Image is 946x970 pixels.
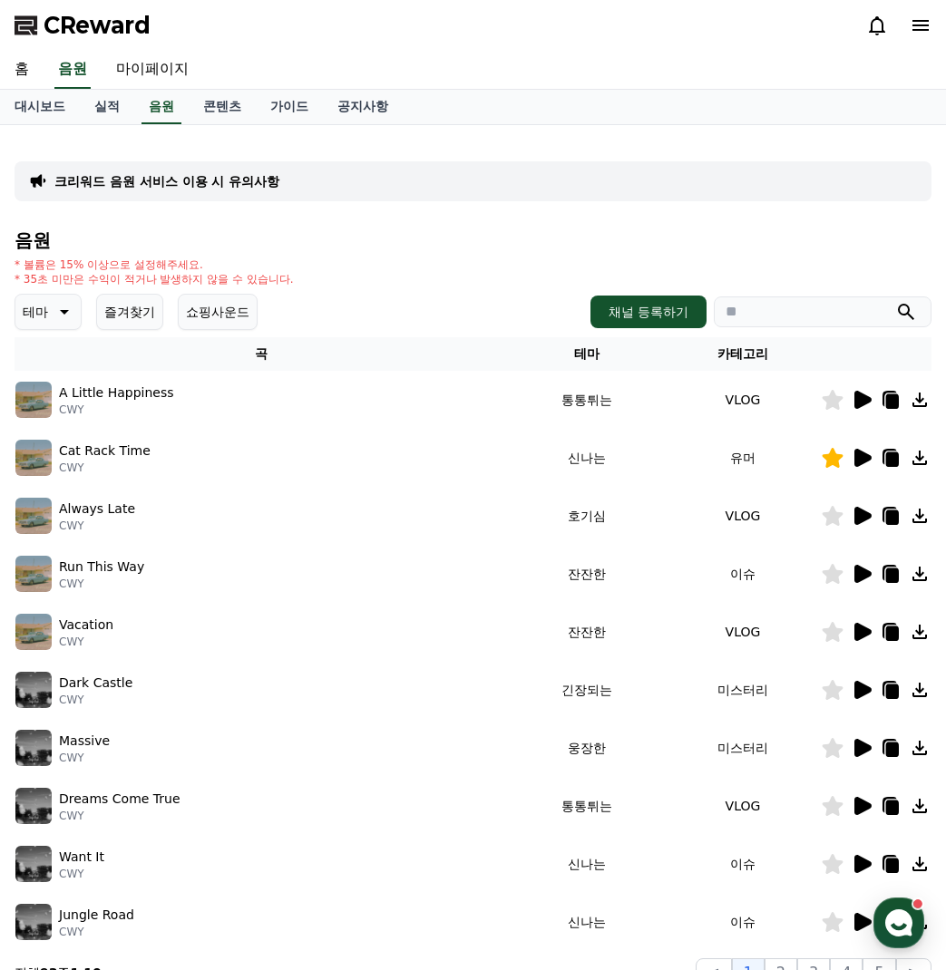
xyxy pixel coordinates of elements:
a: 마이페이지 [102,51,203,89]
td: 신나는 [509,893,665,951]
a: 실적 [80,90,134,124]
img: music [15,498,52,534]
td: 이슈 [665,893,821,951]
button: 쇼핑사운드 [178,294,258,330]
a: 콘텐츠 [189,90,256,124]
span: CReward [44,11,151,40]
td: 신나는 [509,429,665,487]
td: VLOG [665,777,821,835]
a: 음원 [141,90,181,124]
p: A Little Happiness [59,383,174,403]
p: CWY [59,751,110,765]
p: CWY [59,403,174,417]
td: 호기심 [509,487,665,545]
td: 웅장한 [509,719,665,777]
td: 이슈 [665,835,821,893]
td: VLOG [665,603,821,661]
button: 테마 [15,294,82,330]
td: 잔잔한 [509,603,665,661]
td: 미스터리 [665,719,821,777]
img: music [15,440,52,476]
button: 즐겨찾기 [96,294,163,330]
a: 홈 [5,575,120,620]
td: VLOG [665,371,821,429]
img: music [15,556,52,592]
td: 잔잔한 [509,545,665,603]
th: 곡 [15,337,509,371]
th: 카테고리 [665,337,821,371]
p: Cat Rack Time [59,441,151,461]
span: 홈 [57,602,68,616]
p: Dark Castle [59,674,132,693]
a: 공지사항 [323,90,403,124]
a: 음원 [54,51,91,89]
img: music [15,788,52,824]
p: CWY [59,635,113,649]
a: 가이드 [256,90,323,124]
td: 유머 [665,429,821,487]
h4: 음원 [15,230,931,250]
p: CWY [59,461,151,475]
span: 설정 [280,602,302,616]
p: Massive [59,732,110,751]
img: music [15,614,52,650]
p: CWY [59,693,132,707]
p: Always Late [59,500,135,519]
td: 신나는 [509,835,665,893]
img: music [15,382,52,418]
td: VLOG [665,487,821,545]
td: 이슈 [665,545,821,603]
p: Want It [59,848,104,867]
a: 크리워드 음원 서비스 이용 시 유의사항 [54,172,279,190]
p: 테마 [23,299,48,325]
button: 채널 등록하기 [590,296,707,328]
p: Dreams Come True [59,790,180,809]
p: Run This Way [59,558,144,577]
img: music [15,672,52,708]
img: music [15,904,52,940]
p: CWY [59,519,135,533]
p: * 35초 미만은 수익이 적거나 발생하지 않을 수 있습니다. [15,272,294,286]
p: * 볼륨은 15% 이상으로 설정해주세요. [15,257,294,272]
p: CWY [59,925,134,939]
p: CWY [59,809,180,823]
td: 긴장되는 [509,661,665,719]
img: music [15,846,52,882]
p: CWY [59,867,104,881]
p: Jungle Road [59,906,134,925]
td: 통통튀는 [509,777,665,835]
p: CWY [59,577,144,591]
span: 대화 [166,603,188,617]
p: Vacation [59,616,113,635]
a: 설정 [234,575,348,620]
a: 대화 [120,575,234,620]
a: CReward [15,11,151,40]
th: 테마 [509,337,665,371]
img: music [15,730,52,766]
td: 통통튀는 [509,371,665,429]
td: 미스터리 [665,661,821,719]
